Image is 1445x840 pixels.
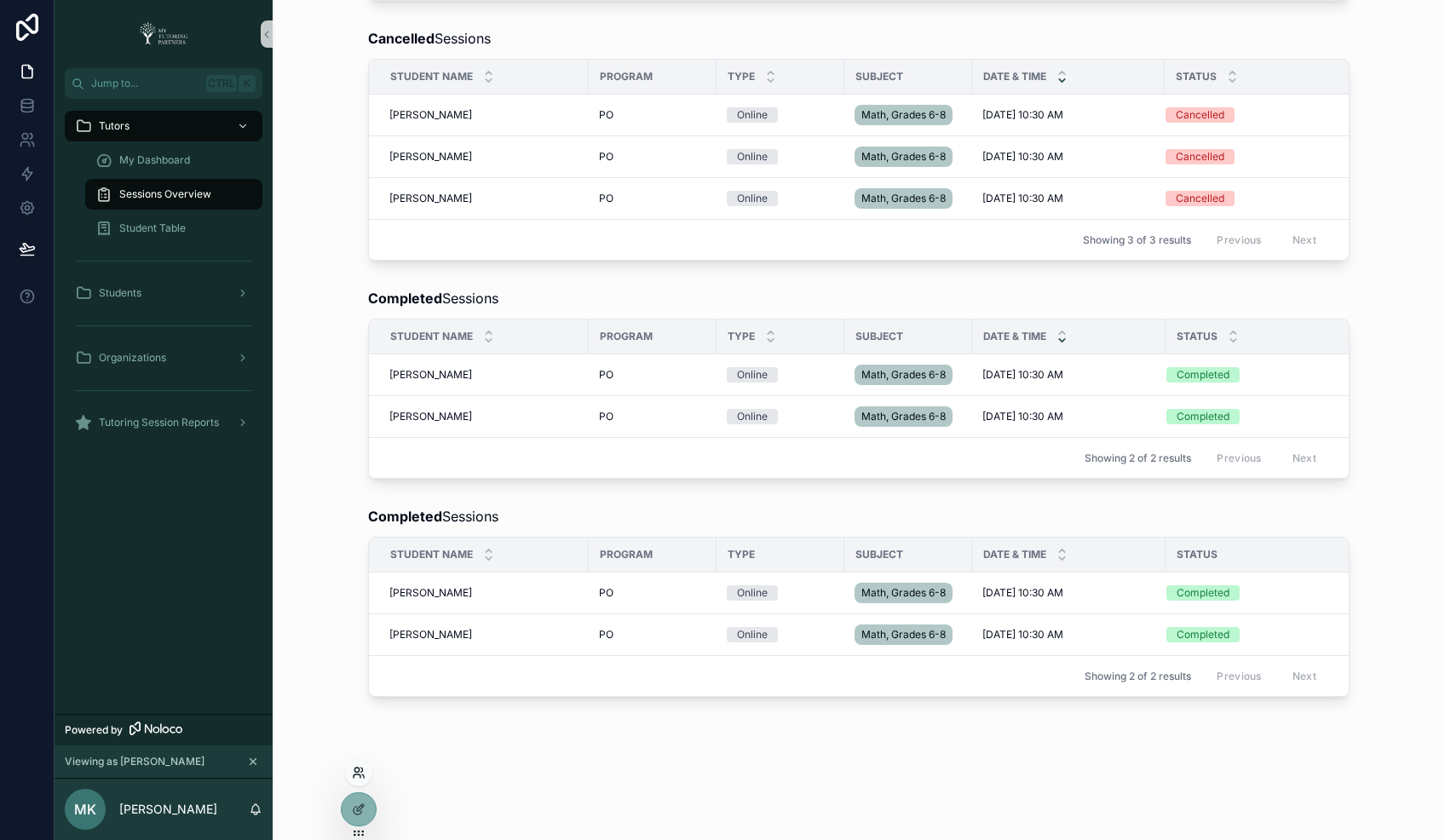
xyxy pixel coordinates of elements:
a: Tutoring Session Reports [65,407,262,438]
span: [DATE] 10:30 AM [982,410,1063,423]
span: PO [599,586,613,600]
span: Sessions [368,28,491,49]
a: Completed [1166,585,1351,601]
span: Powered by [65,723,123,737]
span: Students [99,286,141,300]
a: Math, Grades 6-8 [855,579,962,607]
span: [DATE] 10:30 AM [982,586,1063,600]
a: PO [599,628,706,642]
span: Subject [855,330,903,343]
div: Online [737,191,768,206]
span: [PERSON_NAME] [389,628,472,642]
span: [DATE] 10:30 AM [982,192,1063,205]
div: Online [737,409,768,424]
span: Program [600,548,653,561]
a: Online [727,627,834,642]
span: Program [600,330,653,343]
span: [PERSON_NAME] [389,150,472,164]
span: Student Name [390,548,473,561]
strong: Completed [368,290,442,307]
span: Math, Grades 6-8 [861,150,946,164]
div: Completed [1177,409,1229,424]
span: [DATE] 10:30 AM [982,368,1063,382]
span: Math, Grades 6-8 [861,368,946,382]
span: My Dashboard [119,153,190,167]
span: Type [728,330,755,343]
span: Type [728,548,755,561]
a: My Dashboard [85,145,262,175]
span: Tutoring Session Reports [99,416,219,429]
div: Online [737,149,768,164]
a: PO [599,586,706,600]
span: Date & Time [983,330,1046,343]
span: Showing 2 of 2 results [1085,452,1191,465]
div: scrollable content [55,99,273,460]
span: Math, Grades 6-8 [861,410,946,423]
span: PO [599,368,613,382]
span: [PERSON_NAME] [389,410,472,423]
span: PO [599,150,613,164]
span: Viewing as [PERSON_NAME] [65,755,204,768]
span: Sessions [368,506,498,526]
a: Sessions Overview [85,179,262,210]
span: Jump to... [91,77,199,90]
span: Date & Time [983,70,1046,83]
div: Completed [1177,585,1229,601]
div: Online [737,367,768,383]
a: [DATE] 10:30 AM [982,628,1155,642]
span: Status [1177,548,1218,561]
span: [DATE] 10:30 AM [982,108,1063,122]
span: Math, Grades 6-8 [861,586,946,600]
span: Program [600,70,653,83]
div: Online [737,585,768,601]
span: [PERSON_NAME] [389,192,472,205]
a: Students [65,278,262,308]
img: App logo [134,20,193,48]
span: Sessions [368,288,498,308]
span: Subject [855,548,903,561]
a: [PERSON_NAME] [389,586,579,600]
strong: Cancelled [368,30,435,47]
span: [PERSON_NAME] [389,108,472,122]
span: Showing 2 of 2 results [1085,670,1191,683]
span: PO [599,192,613,205]
span: Student Name [390,70,473,83]
button: Jump to...CtrlK [65,68,262,99]
span: [PERSON_NAME] [389,368,472,382]
span: [DATE] 10:30 AM [982,150,1063,164]
span: Sessions Overview [119,187,211,201]
span: PO [599,628,613,642]
div: Completed [1177,627,1229,642]
span: Student Name [390,330,473,343]
span: Status [1177,330,1218,343]
div: Cancelled [1176,191,1224,206]
a: Math, Grades 6-8 [855,621,962,648]
span: PO [599,410,613,423]
span: Status [1176,70,1217,83]
a: [PERSON_NAME] [389,628,579,642]
div: Completed [1177,367,1229,383]
span: Math, Grades 6-8 [861,192,946,205]
div: Cancelled [1176,149,1224,164]
span: Student Table [119,222,186,235]
span: Organizations [99,351,166,365]
a: Tutors [65,111,262,141]
span: Tutors [99,119,130,133]
a: Online [727,585,834,601]
span: Math, Grades 6-8 [861,628,946,642]
span: Type [728,70,755,83]
span: K [240,77,254,90]
div: Online [737,627,768,642]
a: [DATE] 10:30 AM [982,586,1155,600]
span: MK [74,799,96,820]
span: Ctrl [206,75,237,92]
div: Online [737,107,768,123]
span: Date & Time [983,548,1046,561]
p: [PERSON_NAME] [119,801,217,818]
span: [DATE] 10:30 AM [982,628,1063,642]
a: Student Table [85,213,262,244]
a: Completed [1166,627,1351,642]
div: Cancelled [1176,107,1224,123]
span: Math, Grades 6-8 [861,108,946,122]
span: Subject [855,70,903,83]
